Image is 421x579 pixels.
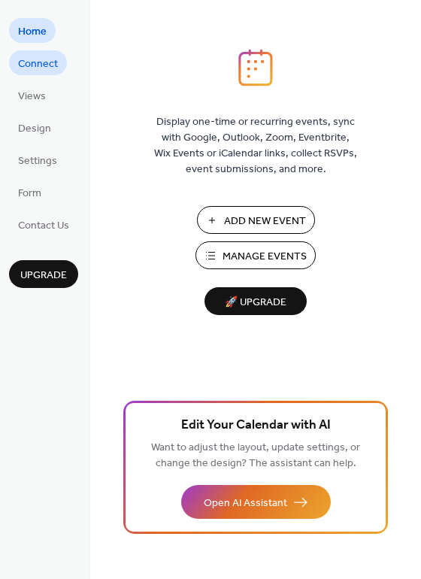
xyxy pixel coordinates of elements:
[18,153,57,169] span: Settings
[151,438,360,474] span: Want to adjust the layout, update settings, or change the design? The assistant can help.
[9,180,50,205] a: Form
[223,249,307,265] span: Manage Events
[18,56,58,72] span: Connect
[238,49,273,86] img: logo_icon.svg
[214,293,298,313] span: 🚀 Upgrade
[204,287,307,315] button: 🚀 Upgrade
[195,241,316,269] button: Manage Events
[181,485,331,519] button: Open AI Assistant
[18,24,47,40] span: Home
[9,260,78,288] button: Upgrade
[18,186,41,202] span: Form
[9,115,60,140] a: Design
[18,121,51,137] span: Design
[154,114,357,177] span: Display one-time or recurring events, sync with Google, Outlook, Zoom, Eventbrite, Wix Events or ...
[9,212,78,237] a: Contact Us
[224,214,306,229] span: Add New Event
[9,83,55,108] a: Views
[9,147,66,172] a: Settings
[204,496,287,511] span: Open AI Assistant
[20,268,67,283] span: Upgrade
[197,206,315,234] button: Add New Event
[18,89,46,105] span: Views
[9,18,56,43] a: Home
[9,50,67,75] a: Connect
[181,415,331,436] span: Edit Your Calendar with AI
[18,218,69,234] span: Contact Us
